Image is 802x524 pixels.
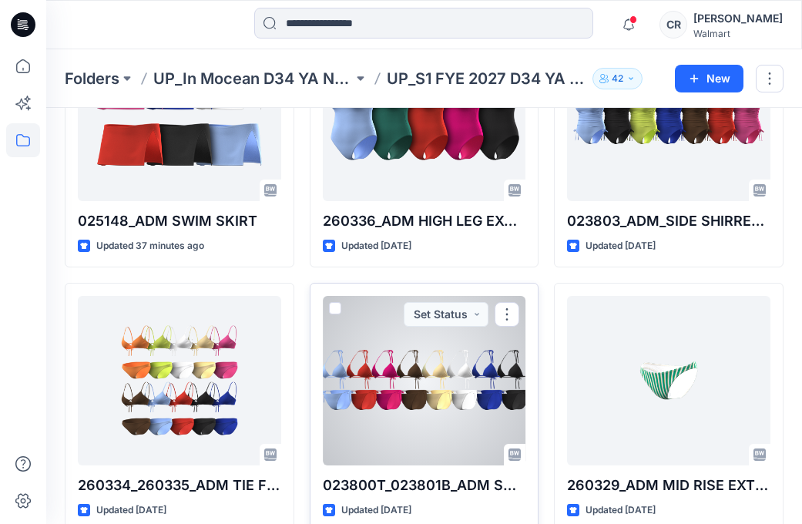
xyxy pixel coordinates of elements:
button: 42 [592,68,643,89]
a: 260334_260335_ADM TIE FRONT BRALETTE & LOW RISE REGULAR CHEEKY [78,296,281,465]
p: Updated [DATE] [96,502,166,519]
div: CR [659,11,687,39]
p: 42 [612,70,623,87]
div: Walmart [693,28,783,39]
a: 260329_ADM MID RISE EXTRA HIGH LEG CHEEKY [567,296,770,465]
p: 023800T_023801B_ADM SKINNY TRI TOP & SKINNY TIE MID RISE [323,475,526,496]
a: 023803_ADM_SIDE SHIRRED ONE PIECE [567,32,770,201]
p: 260329_ADM MID RISE EXTRA HIGH LEG CHEEKY [567,475,770,496]
a: 025148_ADM SWIM SKIRT [78,32,281,201]
a: Folders [65,68,119,89]
a: UP_In Mocean D34 YA NoBo Swim [153,68,353,89]
button: New [675,65,743,92]
p: Updated [DATE] [586,238,656,254]
a: 260336_ADM HIGH LEG EXTRA CHEEKY ONE PIECE [323,32,526,201]
a: 023800T_023801B_ADM SKINNY TRI TOP & SKINNY TIE MID RISE [323,296,526,465]
p: 260334_260335_ADM TIE FRONT BRALETTE & LOW RISE REGULAR CHEEKY [78,475,281,496]
div: [PERSON_NAME] [693,9,783,28]
p: Updated [DATE] [341,502,411,519]
p: Updated [DATE] [586,502,656,519]
p: 023803_ADM_SIDE SHIRRED ONE PIECE [567,210,770,232]
p: 025148_ADM SWIM SKIRT [78,210,281,232]
p: 260336_ADM HIGH LEG EXTRA CHEEKY ONE PIECE [323,210,526,232]
p: Updated 37 minutes ago [96,238,204,254]
p: UP_S1 FYE 2027 D34 YA NoBo Swim InMocean [387,68,586,89]
p: Updated [DATE] [341,238,411,254]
